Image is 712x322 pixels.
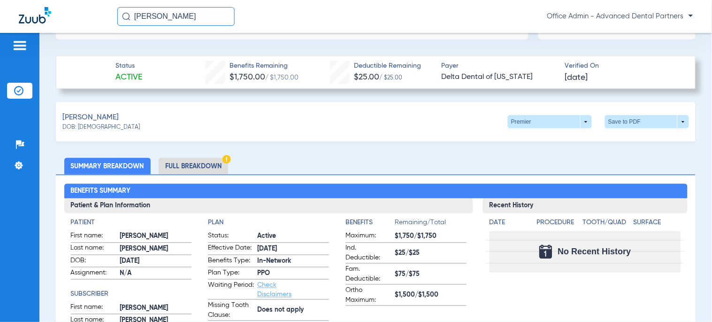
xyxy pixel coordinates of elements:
[19,7,51,24] img: Zuub Logo
[62,124,140,132] span: DOB: [DEMOGRAPHIC_DATA]
[345,243,391,263] span: Ind. Deductible:
[634,218,681,228] h4: Surface
[442,61,557,71] span: Payer
[395,232,467,242] span: $1,750/$1,750
[71,231,117,243] span: First name:
[12,40,27,51] img: hamburger-icon
[62,112,119,124] span: [PERSON_NAME]
[71,243,117,255] span: Last name:
[558,247,631,257] span: No Recent History
[537,218,580,228] h4: Procedure
[208,231,254,243] span: Status:
[159,158,228,174] li: Full Breakdown
[565,61,681,71] span: Verified On
[345,218,395,231] app-breakdown-title: Benefits
[634,218,681,231] app-breakdown-title: Surface
[354,73,380,81] span: $25.00
[71,290,192,299] h4: Subscriber
[208,256,254,267] span: Benefits Type:
[71,256,117,267] span: DOB:
[120,269,192,279] span: N/A
[583,218,630,231] app-breakdown-title: Tooth/Quad
[395,218,467,231] span: Remaining/Total
[483,198,688,213] h3: Recent History
[257,244,329,254] span: [DATE]
[64,158,151,174] li: Summary Breakdown
[665,277,712,322] iframe: Chat Widget
[583,218,630,228] h4: Tooth/Quad
[395,249,467,259] span: $25/$25
[230,73,265,81] span: $1,750.00
[208,243,254,255] span: Effective Date:
[539,245,552,259] img: Calendar
[605,115,689,128] button: Save to PDF
[120,257,192,267] span: [DATE]
[257,282,291,298] a: Check Disclaimers
[442,71,557,83] span: Delta Dental of [US_STATE]
[265,74,299,81] span: / $1,750.00
[120,232,192,242] span: [PERSON_NAME]
[395,291,467,300] span: $1,500/$1,500
[490,218,529,228] h4: Date
[71,218,192,228] h4: Patient
[257,257,329,267] span: In-Network
[120,244,192,254] span: [PERSON_NAME]
[380,75,403,81] span: / $25.00
[115,71,142,83] span: Active
[208,301,254,321] span: Missing Tooth Clause:
[565,72,588,84] span: [DATE]
[64,184,688,199] h2: Benefits Summary
[547,12,693,21] span: Office Admin - Advanced Dental Partners
[71,268,117,280] span: Assignment:
[208,281,254,299] span: Waiting Period:
[120,304,192,314] span: [PERSON_NAME]
[345,218,395,228] h4: Benefits
[222,155,231,164] img: Hazard
[354,61,421,71] span: Deductible Remaining
[122,12,130,21] img: Search Icon
[395,270,467,280] span: $75/$75
[230,61,299,71] span: Benefits Remaining
[345,286,391,306] span: Ortho Maximum:
[508,115,592,128] button: Premier
[208,268,254,280] span: Plan Type:
[208,218,329,228] h4: Plan
[345,231,391,243] span: Maximum:
[257,306,329,315] span: Does not apply
[115,61,142,71] span: Status
[257,232,329,242] span: Active
[537,218,580,231] app-breakdown-title: Procedure
[64,198,473,213] h3: Patient & Plan Information
[257,269,329,279] span: PPO
[490,218,529,231] app-breakdown-title: Date
[71,303,117,314] span: First name:
[345,265,391,284] span: Fam. Deductible:
[117,7,235,26] input: Search for patients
